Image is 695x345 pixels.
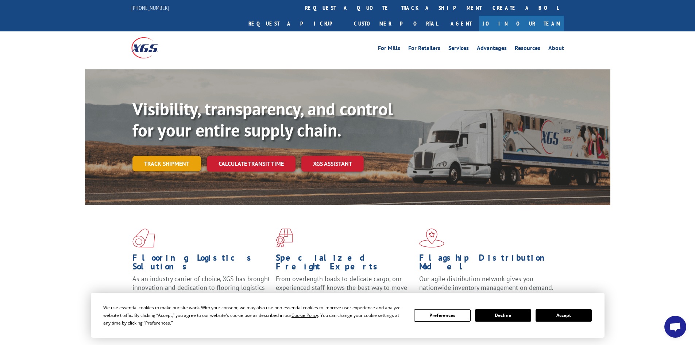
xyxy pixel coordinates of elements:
span: Cookie Policy [291,312,318,318]
a: XGS ASSISTANT [301,156,364,172]
div: We use essential cookies to make our site work. With your consent, we may also use non-essential ... [103,304,405,327]
span: Preferences [145,320,170,326]
span: As an industry carrier of choice, XGS has brought innovation and dedication to flooring logistics... [132,275,270,300]
a: Calculate transit time [207,156,296,172]
button: Preferences [414,309,470,322]
button: Decline [475,309,531,322]
div: Cookie Consent Prompt [91,293,605,338]
h1: Flooring Logistics Solutions [132,253,270,275]
a: Agent [443,16,479,31]
a: [PHONE_NUMBER] [131,4,169,11]
a: Advantages [477,45,507,53]
img: xgs-icon-focused-on-flooring-red [276,229,293,248]
div: Open chat [664,316,686,338]
a: Resources [515,45,540,53]
a: Customer Portal [348,16,443,31]
a: Services [448,45,469,53]
span: Our agile distribution network gives you nationwide inventory management on demand. [419,275,553,292]
a: Track shipment [132,156,201,171]
p: From overlength loads to delicate cargo, our experienced staff knows the best way to move your fr... [276,275,414,307]
h1: Specialized Freight Experts [276,253,414,275]
a: Join Our Team [479,16,564,31]
b: Visibility, transparency, and control for your entire supply chain. [132,97,393,141]
a: About [548,45,564,53]
img: xgs-icon-total-supply-chain-intelligence-red [132,229,155,248]
button: Accept [536,309,592,322]
a: Request a pickup [243,16,348,31]
img: xgs-icon-flagship-distribution-model-red [419,229,444,248]
a: For Retailers [408,45,440,53]
a: For Mills [378,45,400,53]
h1: Flagship Distribution Model [419,253,557,275]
